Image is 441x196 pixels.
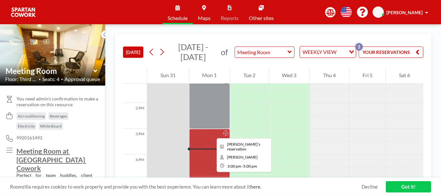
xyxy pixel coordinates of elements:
div: Mon 1 [189,67,230,84]
span: • [39,77,41,81]
span: Seats: 4 [42,76,59,82]
span: White Board [40,124,62,129]
div: Search for option [300,46,356,57]
span: Other sites [249,15,274,21]
div: Thu 4 [310,67,349,84]
input: Meeting Room [5,66,93,76]
span: RP [375,9,381,15]
span: Electricity [18,124,35,129]
p: 1 [355,43,363,51]
div: Tue 2 [230,67,269,84]
span: 9920161493 [16,135,42,141]
div: 3 PM [123,129,147,155]
input: Search for option [338,48,345,56]
input: Meeting Room [235,47,288,57]
a: Decline [362,184,378,190]
span: You need admin's confirmation to make a reservation on this resource [16,96,100,107]
span: 3:00 PM [227,164,241,169]
span: of [221,47,228,57]
span: Riyaz's reservation [227,142,260,151]
div: 4 PM [123,155,147,181]
button: [DATE] [123,46,143,58]
span: WEEKLY VIEW [301,48,338,56]
div: Wed 3 [269,67,310,84]
span: Riyaz Patel [227,155,258,160]
u: Meeting Room at [GEOGRAPHIC_DATA] Cowork [16,147,86,172]
button: YOUR RESERVATIONS1 [359,46,423,58]
span: Reports [221,15,239,21]
span: Roomzilla requires cookies to work properly and provide you with the best experience. You can lea... [10,184,362,190]
span: • [61,77,63,81]
span: Maps [198,15,210,21]
span: Schedule [168,15,188,21]
span: [PERSON_NAME] [386,10,423,15]
a: Got it! [386,181,431,192]
img: organization-logo [10,6,36,19]
span: Approval queue [65,76,100,82]
span: Beverages [50,114,67,119]
div: 2 PM [123,103,147,129]
span: - [242,164,243,169]
span: Airconditioning [18,114,45,119]
div: 1 PM [123,77,147,103]
div: Sat 6 [386,67,423,84]
div: Fri 5 [349,67,386,84]
div: Sun 31 [147,67,189,84]
span: 5:00 PM [243,164,257,169]
a: here. [250,184,261,190]
span: Floor: Third Flo... [5,76,37,82]
span: [DATE] - [DATE] [178,42,208,62]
